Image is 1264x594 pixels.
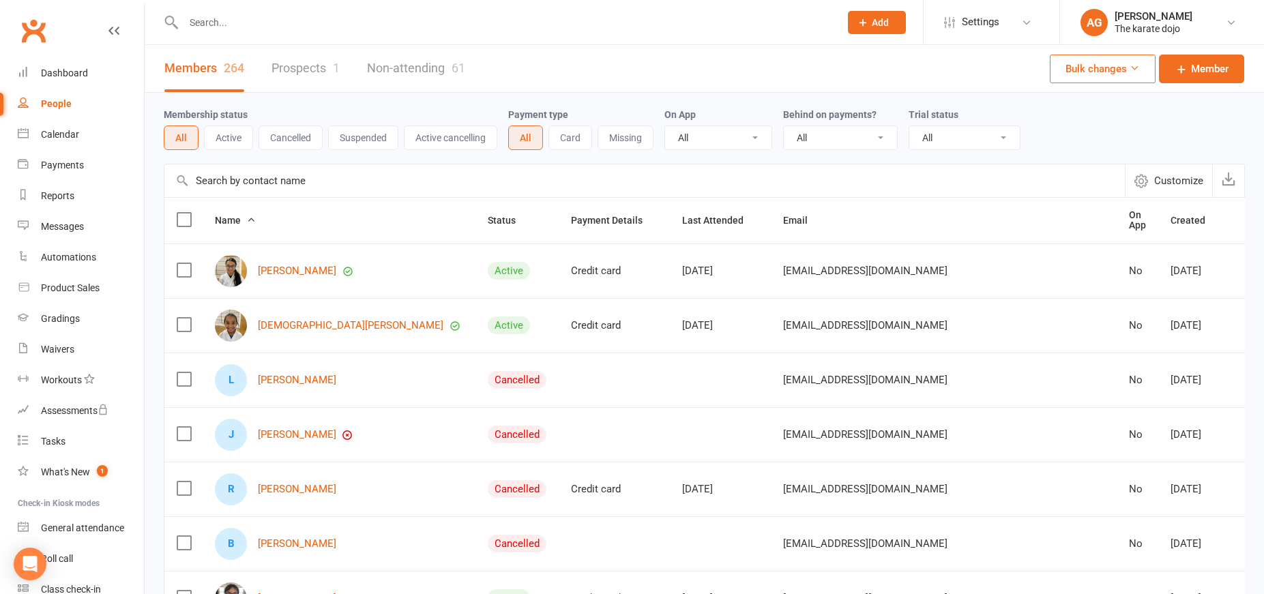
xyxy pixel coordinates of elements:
div: The karate dojo [1115,23,1192,35]
img: Nekha [215,255,247,287]
div: Roll call [41,553,73,564]
button: Name [215,212,256,228]
a: Dashboard [18,58,144,89]
div: [DATE] [682,484,759,495]
div: Tasks [41,436,65,447]
a: Prospects1 [271,45,340,92]
div: [DATE] [1171,320,1220,331]
span: Last Attended [682,215,759,226]
button: Last Attended [682,212,759,228]
button: Active [204,125,253,150]
button: All [508,125,543,150]
div: [DATE] [1171,538,1220,550]
div: Gradings [41,313,80,324]
a: General attendance kiosk mode [18,513,144,544]
span: Name [215,215,256,226]
a: [PERSON_NAME] [258,429,336,441]
div: Credit card [571,484,658,495]
button: Payment Details [571,212,658,228]
span: [EMAIL_ADDRESS][DOMAIN_NAME] [783,258,947,284]
a: Workouts [18,365,144,396]
button: Created [1171,212,1220,228]
div: Leela [215,364,247,396]
div: [DATE] [1171,374,1220,386]
a: Calendar [18,119,144,150]
div: [PERSON_NAME] [1115,10,1192,23]
span: [EMAIL_ADDRESS][DOMAIN_NAME] [783,312,947,338]
img: Nyva [215,310,247,342]
div: Active [488,316,530,334]
div: Waivers [41,344,74,355]
div: Calendar [41,129,79,140]
div: James [215,419,247,451]
div: Workouts [41,374,82,385]
a: Non-attending61 [367,45,465,92]
button: Add [848,11,906,34]
a: What's New1 [18,457,144,488]
span: [EMAIL_ADDRESS][DOMAIN_NAME] [783,367,947,393]
a: [PERSON_NAME] [258,484,336,495]
a: Payments [18,150,144,181]
button: All [164,125,199,150]
span: Created [1171,215,1220,226]
div: Payments [41,160,84,170]
span: Settings [962,7,999,38]
div: [DATE] [682,320,759,331]
a: Clubworx [16,14,50,48]
button: Suspended [328,125,398,150]
a: Members264 [164,45,244,92]
a: [PERSON_NAME] [258,265,336,277]
div: No [1129,538,1146,550]
div: No [1129,429,1146,441]
a: [PERSON_NAME] [258,538,336,550]
span: [EMAIL_ADDRESS][DOMAIN_NAME] [783,421,947,447]
div: Cancelled [488,535,546,552]
a: Tasks [18,426,144,457]
a: Gradings [18,303,144,334]
button: Active cancelling [404,125,497,150]
span: [EMAIL_ADDRESS][DOMAIN_NAME] [783,476,947,502]
input: Search by contact name [164,164,1125,197]
div: [DATE] [1171,429,1220,441]
button: Bulk changes [1050,55,1156,83]
label: Trial status [909,109,958,120]
a: Assessments [18,396,144,426]
div: [DATE] [1171,484,1220,495]
div: What's New [41,466,90,477]
div: Open Intercom Messenger [14,548,46,580]
a: [DEMOGRAPHIC_DATA][PERSON_NAME] [258,320,443,331]
a: Reports [18,181,144,211]
a: Member [1159,55,1244,83]
div: Reggie [215,473,247,505]
div: No [1129,320,1146,331]
div: No [1129,484,1146,495]
div: 61 [452,61,465,75]
div: [DATE] [682,265,759,277]
div: Credit card [571,265,658,277]
div: General attendance [41,522,124,533]
input: Search... [179,13,830,32]
div: Cancelled [488,426,546,443]
div: Cancelled [488,371,546,389]
a: [PERSON_NAME] [258,374,336,386]
div: Automations [41,252,96,263]
div: 1 [333,61,340,75]
span: 1 [97,465,108,477]
div: Reports [41,190,74,201]
div: AG [1081,9,1108,36]
a: Product Sales [18,273,144,303]
div: Product Sales [41,282,100,293]
div: Messages [41,221,84,232]
div: Assessments [41,405,108,416]
div: People [41,98,72,109]
span: [EMAIL_ADDRESS][DOMAIN_NAME] [783,531,947,556]
label: Membership status [164,109,248,120]
div: Active [488,262,530,280]
button: Missing [598,125,653,150]
button: Card [548,125,592,150]
a: Waivers [18,334,144,365]
div: Cancelled [488,480,546,498]
span: Email [783,215,823,226]
button: Customize [1125,164,1212,197]
a: People [18,89,144,119]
